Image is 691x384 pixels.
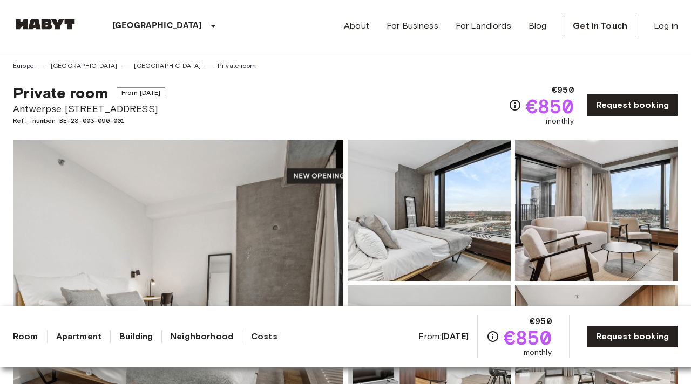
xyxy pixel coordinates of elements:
img: Picture of unit BE-23-003-090-001 [515,140,678,281]
a: About [344,19,369,32]
p: [GEOGRAPHIC_DATA] [112,19,202,32]
span: €850 [504,328,552,347]
span: Private room [13,84,108,102]
a: For Landlords [456,19,511,32]
a: Private room [218,61,256,71]
a: [GEOGRAPHIC_DATA] [51,61,118,71]
a: Europe [13,61,34,71]
b: [DATE] [441,331,469,341]
a: Blog [529,19,547,32]
span: €950 [552,84,574,97]
svg: Check cost overview for full price breakdown. Please note that discounts apply to new joiners onl... [486,330,499,343]
a: Room [13,330,38,343]
span: Ref. number BE-23-003-090-001 [13,116,165,126]
a: For Business [387,19,438,32]
span: €950 [530,315,552,328]
span: monthly [524,347,552,358]
img: Habyt [13,19,78,30]
a: Request booking [587,325,678,348]
span: Antwerpse [STREET_ADDRESS] [13,102,165,116]
svg: Check cost overview for full price breakdown. Please note that discounts apply to new joiners onl... [509,99,521,112]
a: Costs [251,330,277,343]
a: Neighborhood [171,330,233,343]
img: Picture of unit BE-23-003-090-001 [348,140,511,281]
span: monthly [546,116,574,127]
a: Request booking [587,94,678,116]
span: €850 [526,97,574,116]
span: From [DATE] [117,87,166,98]
a: [GEOGRAPHIC_DATA] [134,61,201,71]
a: Apartment [56,330,101,343]
a: Log in [654,19,678,32]
span: From: [418,331,469,342]
a: Get in Touch [564,15,636,37]
a: Building [119,330,153,343]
